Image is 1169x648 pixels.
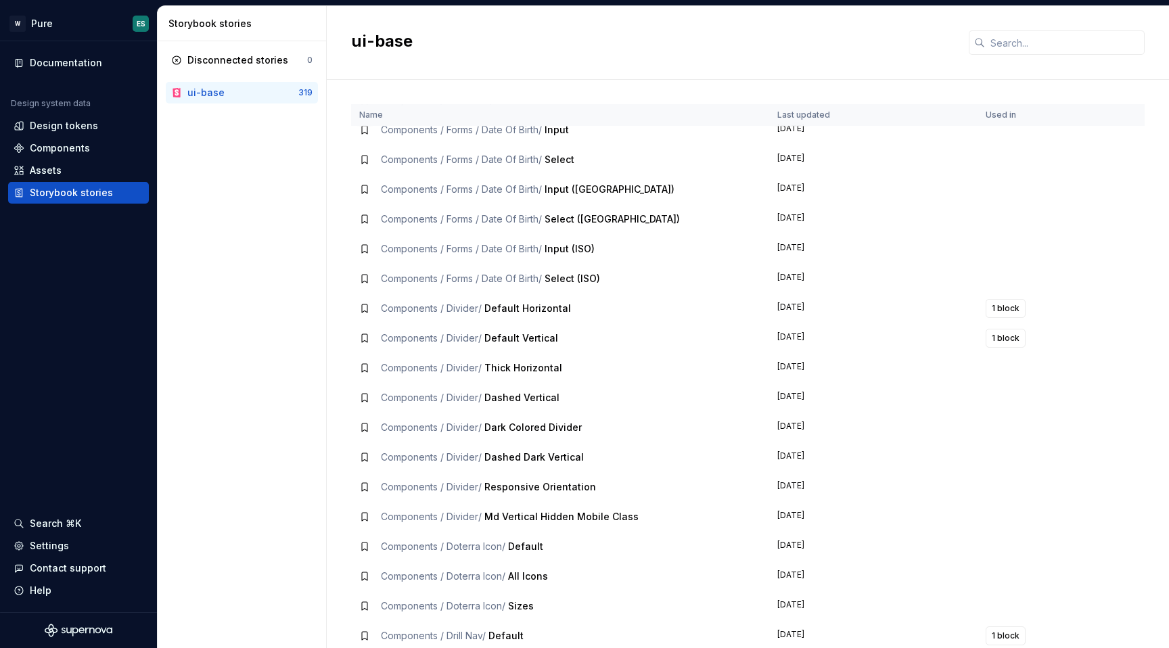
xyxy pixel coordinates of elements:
div: Contact support [30,561,106,575]
span: Components / Forms / Date Of Birth / [381,154,542,165]
span: Components / Forms / Date Of Birth / [381,243,542,254]
button: 1 block [986,626,1026,645]
th: Name [351,104,769,126]
span: Components / Doterra Icon / [381,570,505,582]
td: [DATE] [769,145,978,175]
td: [DATE] [769,323,978,353]
span: Components / Doterra Icon / [381,600,505,611]
span: Components / Divider / [381,421,482,433]
button: 1 block [986,329,1026,348]
a: Documentation [8,52,149,74]
button: 1 block [986,299,1026,318]
span: Default [488,630,524,641]
span: Select [545,154,574,165]
svg: Supernova Logo [45,624,112,637]
span: Input (ISO) [545,243,595,254]
a: Assets [8,160,149,181]
span: 1 block [992,333,1019,344]
td: [DATE] [769,204,978,234]
td: [DATE] [769,115,978,145]
span: Input ([GEOGRAPHIC_DATA]) [545,183,674,195]
span: Components / Doterra Icon / [381,540,505,552]
span: Components / Divider / [381,332,482,344]
h2: ui-base [351,30,953,52]
a: Components [8,137,149,159]
span: Dashed Dark Vertical [484,451,584,463]
td: [DATE] [769,442,978,472]
span: Components / Forms / Date Of Birth / [381,183,542,195]
span: Sizes [508,600,534,611]
div: Storybook stories [30,186,113,200]
button: Help [8,580,149,601]
div: Search ⌘K [30,517,81,530]
span: Components / Forms / Date Of Birth / [381,124,542,135]
td: [DATE] [769,561,978,591]
td: [DATE] [769,502,978,532]
td: [DATE] [769,413,978,442]
div: Help [30,584,51,597]
a: Settings [8,535,149,557]
span: Components / Forms / Date Of Birth / [381,213,542,225]
a: Storybook stories [8,182,149,204]
button: Search ⌘K [8,513,149,534]
span: Components / Divider / [381,392,482,403]
span: Dark Colored Divider [484,421,582,433]
div: 319 [298,87,313,98]
div: ES [137,18,145,29]
div: Pure [31,17,53,30]
span: Components / Drill Nav / [381,630,486,641]
td: [DATE] [769,591,978,621]
span: Dashed Vertical [484,392,559,403]
td: [DATE] [769,264,978,294]
td: [DATE] [769,383,978,413]
div: Components [30,141,90,155]
div: Settings [30,539,69,553]
td: [DATE] [769,532,978,561]
span: Select ([GEOGRAPHIC_DATA]) [545,213,680,225]
a: Disconnected stories0 [166,49,318,71]
button: Contact support [8,557,149,579]
span: Md Vertical Hidden Mobile Class [484,511,639,522]
a: ui-base319 [166,82,318,103]
div: Assets [30,164,62,177]
span: Default Horizontal [484,302,571,314]
span: Input [545,124,569,135]
td: [DATE] [769,234,978,264]
button: WPureES [3,9,154,38]
input: Search... [985,30,1145,55]
span: Default [508,540,543,552]
div: Documentation [30,56,102,70]
div: W [9,16,26,32]
span: All Icons [508,570,548,582]
div: Design tokens [30,119,98,133]
span: Components / Divider / [381,362,482,373]
span: 1 block [992,630,1019,641]
span: 1 block [992,303,1019,314]
span: Components / Forms / Date Of Birth / [381,273,542,284]
td: [DATE] [769,294,978,323]
span: Default Vertical [484,332,558,344]
div: Disconnected stories [187,53,288,67]
div: Storybook stories [168,17,321,30]
div: Design system data [11,98,91,109]
td: [DATE] [769,472,978,502]
span: Components / Divider / [381,302,482,314]
span: Responsive Orientation [484,481,596,492]
span: Select (ISO) [545,273,600,284]
span: Components / Divider / [381,451,482,463]
span: Components / Divider / [381,511,482,522]
div: 0 [307,55,313,66]
td: [DATE] [769,353,978,383]
span: Components / Divider / [381,481,482,492]
span: Thick Horizontal [484,362,562,373]
div: ui-base [187,86,225,99]
td: [DATE] [769,175,978,204]
th: Used in [978,104,1076,126]
a: Design tokens [8,115,149,137]
th: Last updated [769,104,978,126]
